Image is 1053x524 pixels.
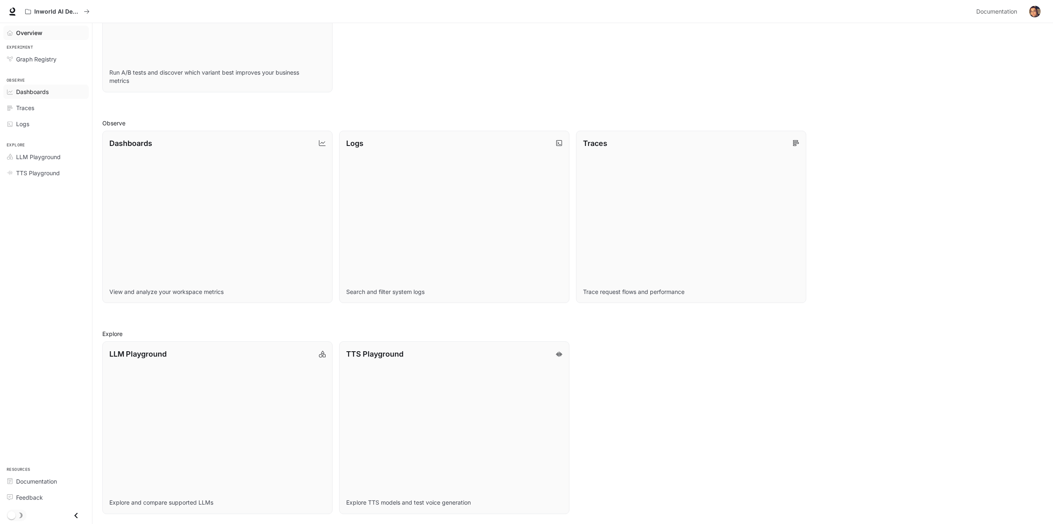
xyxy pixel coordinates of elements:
a: LogsSearch and filter system logs [339,131,569,303]
a: DashboardsView and analyze your workspace metrics [102,131,333,303]
a: Feedback [3,490,89,505]
span: Overview [16,28,42,37]
a: TracesTrace request flows and performance [576,131,806,303]
a: Logs [3,117,89,131]
span: Documentation [976,7,1017,17]
a: Graph Registry [3,52,89,66]
p: Explore and compare supported LLMs [109,498,326,507]
p: LLM Playground [109,348,167,360]
p: Run A/B tests and discover which variant best improves your business metrics [109,68,326,85]
span: Traces [16,103,34,112]
p: Inworld AI Demos [34,8,80,15]
span: Feedback [16,493,43,502]
a: Documentation [3,474,89,489]
p: Explore TTS models and test voice generation [346,498,562,507]
p: Traces [583,138,607,149]
button: User avatar [1027,3,1043,20]
a: LLM PlaygroundExplore and compare supported LLMs [102,341,333,514]
h2: Observe [102,119,1043,127]
span: TTS Playground [16,169,60,177]
button: Close drawer [67,507,85,524]
p: View and analyze your workspace metrics [109,288,326,296]
span: Graph Registry [16,55,57,63]
button: All workspaces [21,3,93,20]
img: User avatar [1029,6,1041,17]
span: Logs [16,120,29,128]
a: TTS Playground [3,166,89,180]
p: Logs [346,138,364,149]
span: Dark mode toggle [7,510,16,519]
a: TTS PlaygroundExplore TTS models and test voice generation [339,341,569,514]
a: Dashboards [3,85,89,99]
p: Dashboards [109,138,152,149]
h2: Explore [102,329,1043,338]
a: Documentation [973,3,1023,20]
span: Dashboards [16,87,49,96]
p: Search and filter system logs [346,288,562,296]
p: TTS Playground [346,348,404,360]
a: LLM Playground [3,150,89,164]
span: Documentation [16,477,57,486]
p: Trace request flows and performance [583,288,799,296]
a: Traces [3,101,89,115]
span: LLM Playground [16,153,61,161]
a: Overview [3,26,89,40]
